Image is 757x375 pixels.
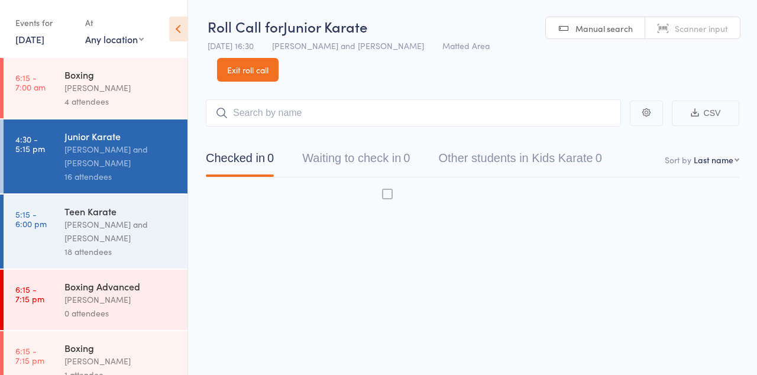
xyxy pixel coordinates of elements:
[64,280,177,293] div: Boxing Advanced
[15,33,44,46] a: [DATE]
[64,218,177,245] div: [PERSON_NAME] and [PERSON_NAME]
[217,58,279,82] a: Exit roll call
[596,151,602,164] div: 0
[208,17,283,36] span: Roll Call for
[64,95,177,108] div: 4 attendees
[672,101,739,126] button: CSV
[15,73,46,92] time: 6:15 - 7:00 am
[64,170,177,183] div: 16 attendees
[283,17,367,36] span: Junior Karate
[208,40,254,51] span: [DATE] 16:30
[438,146,601,177] button: Other students in Kids Karate0
[302,146,410,177] button: Waiting to check in0
[442,40,490,51] span: Matted Area
[4,270,187,330] a: 6:15 -7:15 pmBoxing Advanced[PERSON_NAME]0 attendees
[206,146,274,177] button: Checked in0
[64,130,177,143] div: Junior Karate
[64,68,177,81] div: Boxing
[4,195,187,269] a: 5:15 -6:00 pmTeen Karate[PERSON_NAME] and [PERSON_NAME]18 attendees
[575,22,633,34] span: Manual search
[675,22,728,34] span: Scanner input
[64,205,177,218] div: Teen Karate
[4,58,187,118] a: 6:15 -7:00 amBoxing[PERSON_NAME]4 attendees
[694,154,733,166] div: Last name
[206,99,621,127] input: Search by name
[15,285,44,303] time: 6:15 - 7:15 pm
[64,293,177,306] div: [PERSON_NAME]
[15,209,47,228] time: 5:15 - 6:00 pm
[64,143,177,170] div: [PERSON_NAME] and [PERSON_NAME]
[64,306,177,320] div: 0 attendees
[665,154,691,166] label: Sort by
[85,33,144,46] div: Any location
[403,151,410,164] div: 0
[64,341,177,354] div: Boxing
[64,245,177,258] div: 18 attendees
[15,134,45,153] time: 4:30 - 5:15 pm
[4,119,187,193] a: 4:30 -5:15 pmJunior Karate[PERSON_NAME] and [PERSON_NAME]16 attendees
[64,354,177,368] div: [PERSON_NAME]
[15,346,44,365] time: 6:15 - 7:15 pm
[85,13,144,33] div: At
[267,151,274,164] div: 0
[272,40,424,51] span: [PERSON_NAME] and [PERSON_NAME]
[64,81,177,95] div: [PERSON_NAME]
[15,13,73,33] div: Events for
